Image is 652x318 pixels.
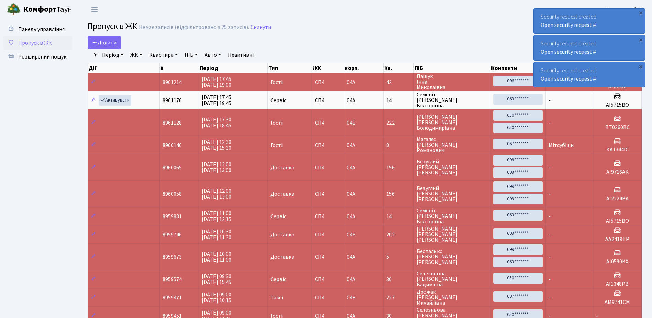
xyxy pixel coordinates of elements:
th: # [160,63,199,73]
span: 04Б [347,119,356,127]
span: 8959471 [163,294,182,301]
span: Семеніт [PERSON_NAME] Вікторівна [417,92,487,108]
span: 222 [386,120,411,126]
span: Безуглий [PERSON_NAME] [PERSON_NAME] [417,159,487,176]
a: ПІБ [182,49,200,61]
a: Open security request # [541,48,596,56]
a: Квартира [146,49,180,61]
a: Open security request # [541,21,596,29]
span: 8959881 [163,213,182,220]
span: 04А [347,276,355,283]
span: СП4 [315,191,341,197]
span: 04А [347,97,355,104]
span: - [549,190,551,198]
span: Мітсубіши [549,141,574,149]
span: [DATE] 11:00 [DATE] 12:15 [202,210,231,223]
span: Панель управління [18,25,65,33]
span: [PERSON_NAME] [PERSON_NAME] [PERSON_NAME] [417,226,487,243]
span: 8960146 [163,141,182,149]
span: СП4 [315,277,341,282]
h5: АН8382 [596,84,639,90]
span: [DATE] 12:00 [DATE] 13:00 [202,187,231,201]
h5: КА1344ІС [596,147,639,153]
a: Пропуск в ЖК [3,36,72,50]
a: Панель управління [3,22,72,36]
span: 8959574 [163,276,182,283]
h5: АІ5715ВО [596,218,639,224]
span: СП4 [315,232,341,237]
span: Безуглий [PERSON_NAME] [PERSON_NAME] [417,185,487,202]
span: 156 [386,191,411,197]
span: [PERSON_NAME] [PERSON_NAME] Володимирівна [417,114,487,131]
span: Сервіс [270,277,286,282]
span: Магаляс [PERSON_NAME] Романович [417,137,487,153]
span: Доставка [270,254,294,260]
span: 04А [347,213,355,220]
span: - [549,119,551,127]
span: Доставка [270,232,294,237]
th: Кв. [384,63,414,73]
div: × [637,9,644,16]
div: Security request created [534,35,645,60]
th: Контакти [490,63,546,73]
a: Додати [88,36,121,49]
th: корп. [344,63,384,73]
span: 8959673 [163,253,182,261]
span: 30 [386,277,411,282]
span: 8960058 [163,190,182,198]
span: 5 [386,254,411,260]
span: Таксі [270,295,283,300]
span: Доставка [270,191,294,197]
h5: AI1348РВ [596,281,639,287]
span: [DATE] 12:30 [DATE] 15:30 [202,138,231,152]
a: Активувати [99,95,131,106]
a: Період [99,49,126,61]
span: 8961176 [163,97,182,104]
span: Сервіс [270,214,286,219]
span: 202 [386,232,411,237]
span: 8961128 [163,119,182,127]
a: Open security request # [541,75,596,83]
span: [DATE] 09:30 [DATE] 15:45 [202,273,231,286]
span: - [549,276,551,283]
span: СП4 [315,165,341,170]
th: ПІБ [414,63,490,73]
span: 04А [347,164,355,171]
span: 8961214 [163,78,182,86]
div: × [637,36,644,43]
span: Пропуск в ЖК [88,20,137,32]
span: СП4 [315,98,341,103]
a: Скинути [251,24,271,31]
span: Доставка [270,165,294,170]
b: Комфорт [23,4,56,15]
span: Гості [270,142,283,148]
span: 8960065 [163,164,182,171]
div: Security request created [534,62,645,87]
span: Гості [270,79,283,85]
span: 04А [347,141,355,149]
span: 04А [347,190,355,198]
span: [DATE] 09:00 [DATE] 10:15 [202,291,231,304]
span: - [549,164,551,171]
h5: АА2419ТР [596,236,639,243]
a: Авто [202,49,224,61]
span: - [549,213,551,220]
button: Переключити навігацію [86,4,103,15]
span: - [549,253,551,261]
span: Семеніт [PERSON_NAME] Вікторівна [417,208,487,224]
span: СП4 [315,79,341,85]
span: 8 [386,142,411,148]
span: [DATE] 17:30 [DATE] 18:45 [202,116,231,129]
span: Сервіс [270,98,286,103]
th: Тип [268,63,312,73]
h5: АІ5715ВО [596,102,639,108]
th: ЖК [312,63,344,73]
span: 04А [347,78,355,86]
span: 14 [386,214,411,219]
a: Розширений пошук [3,50,72,64]
span: 156 [386,165,411,170]
span: 227 [386,295,411,300]
span: 8959746 [163,231,182,238]
span: Селезньова [PERSON_NAME] Вадимівна [417,271,487,287]
th: Період [199,63,268,73]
